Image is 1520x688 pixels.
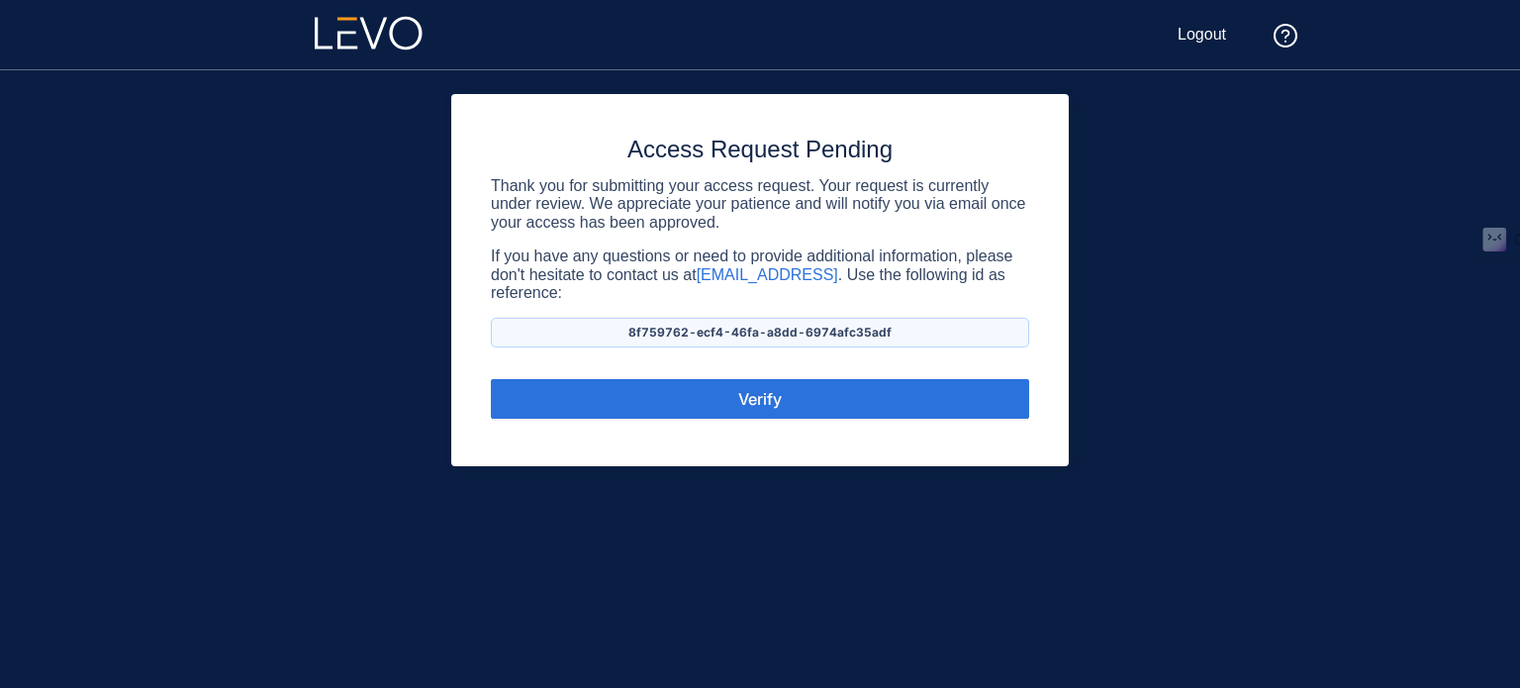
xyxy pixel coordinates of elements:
a: [EMAIL_ADDRESS] [697,266,838,283]
span: Logout [1178,26,1226,44]
p: Thank you for submitting your access request. Your request is currently under review. We apprecia... [491,177,1029,232]
button: Logout [1162,19,1242,50]
button: Verify [491,379,1029,419]
p: 8f759762-ecf4-46fa-a8dd-6974afc35adf [491,318,1029,347]
p: If you have any questions or need to provide additional information, please don't hesitate to con... [491,247,1029,302]
span: Verify [738,390,782,408]
h3: Access Request Pending [491,134,1029,165]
